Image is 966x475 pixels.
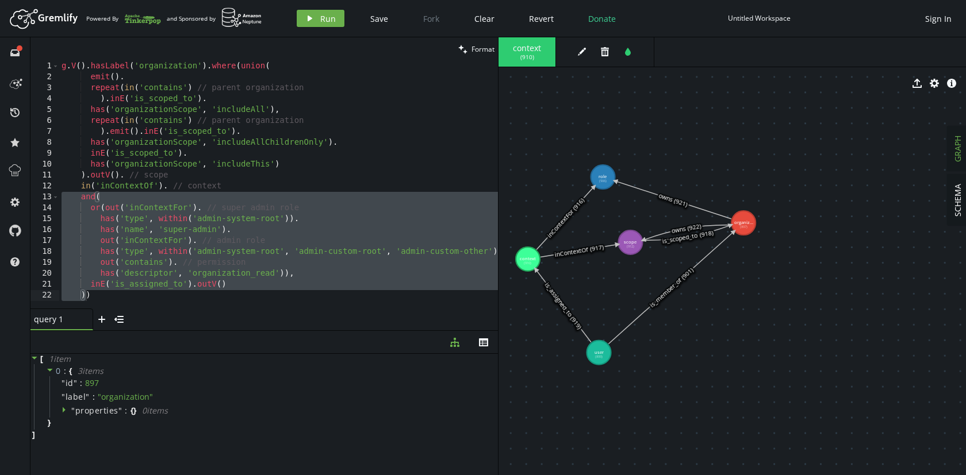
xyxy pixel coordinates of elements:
[925,13,952,24] span: Sign In
[580,10,624,27] button: Donate
[118,405,122,416] span: "
[131,406,133,416] span: {
[30,235,59,246] div: 17
[30,203,59,214] div: 14
[98,391,153,402] span: " organization "
[471,44,494,54] span: Format
[30,290,59,301] div: 22
[30,72,59,83] div: 2
[49,353,71,364] span: 1 item
[599,173,607,179] tspan: role
[221,7,262,28] img: AWS Neptune
[414,10,448,27] button: Fork
[80,378,82,388] span: :
[86,391,90,402] span: "
[64,366,67,376] span: :
[952,136,963,162] span: GRAPH
[599,179,607,183] tspan: (906)
[520,53,534,61] span: ( 910 )
[370,13,388,24] span: Save
[40,354,43,364] span: [
[75,405,118,416] span: properties
[71,405,75,416] span: "
[588,13,616,24] span: Donate
[952,184,963,217] span: SCHEMA
[30,83,59,94] div: 3
[30,159,59,170] div: 10
[30,115,59,126] div: 6
[30,137,59,148] div: 8
[30,94,59,105] div: 4
[595,349,604,355] tspan: user
[520,10,562,27] button: Revert
[627,244,634,249] tspan: (912)
[30,430,35,440] span: ]
[85,378,99,388] div: 897
[86,9,161,29] div: Powered By
[510,43,544,53] span: context
[62,377,66,388] span: "
[554,243,604,259] text: inContextOf (917)
[728,14,791,22] div: Untitled Workspace
[30,181,59,192] div: 12
[30,257,59,268] div: 19
[524,261,532,265] tspan: (910)
[30,61,59,72] div: 1
[30,170,59,181] div: 11
[30,279,59,290] div: 21
[740,225,747,229] tspan: (897)
[34,314,80,325] span: query 1
[423,13,439,24] span: Fork
[56,365,61,376] span: 0
[133,406,136,416] span: }
[30,126,59,137] div: 7
[30,105,59,115] div: 5
[529,13,554,24] span: Revert
[919,10,957,27] button: Sign In
[362,10,397,27] button: Save
[69,366,72,376] span: {
[455,37,498,61] button: Format
[624,239,637,245] tspan: scope
[93,392,95,402] span: :
[30,192,59,203] div: 13
[520,256,536,261] tspan: context
[78,365,103,376] span: 3 item s
[320,13,336,24] span: Run
[142,405,168,416] span: 0 item s
[466,10,503,27] button: Clear
[30,148,59,159] div: 9
[62,391,66,402] span: "
[30,268,59,279] div: 20
[46,418,51,428] span: }
[74,377,78,388] span: "
[30,225,59,235] div: 16
[125,406,128,416] span: :
[595,354,603,359] tspan: (899)
[66,392,86,402] span: label
[297,10,344,27] button: Run
[167,7,262,29] div: and Sponsored by
[30,214,59,225] div: 15
[734,219,753,225] tspan: organiz...
[30,246,59,257] div: 18
[474,13,494,24] span: Clear
[66,378,74,388] span: id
